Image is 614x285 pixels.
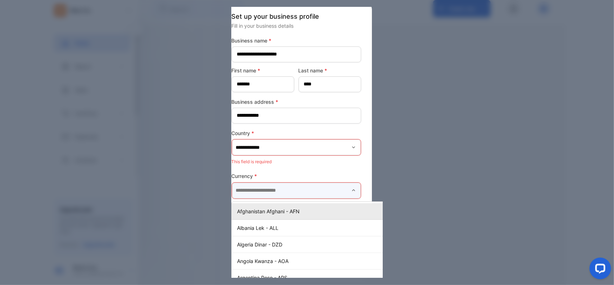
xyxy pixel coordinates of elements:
label: Currency [232,172,361,180]
label: Business name [232,37,361,44]
p: Algeria Dinar - DZD [237,241,411,248]
p: Fill in your business details [232,22,361,30]
label: Last name [299,67,361,74]
p: Afghanistan Afghani - AFN [237,208,411,215]
p: This field is required [232,200,361,210]
p: This field is required [232,157,361,166]
p: Set up your business profile [232,12,361,21]
label: Country [232,129,361,137]
p: Albania Lek - ALL [237,224,411,232]
p: Angola Kwanza - AOA [237,257,411,265]
iframe: LiveChat chat widget [584,255,614,285]
label: Business address [232,98,361,106]
p: Argentina Peso - ARS [237,274,411,281]
label: First name [232,67,294,74]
